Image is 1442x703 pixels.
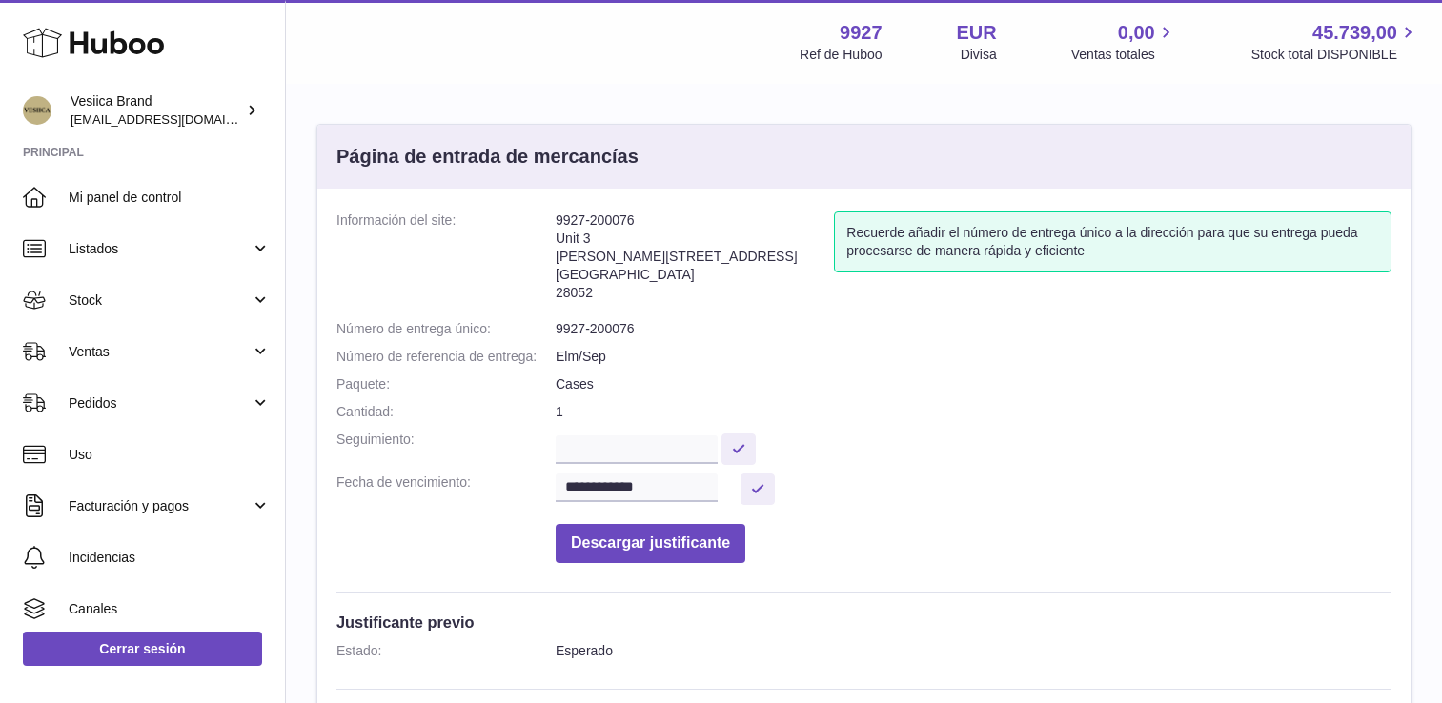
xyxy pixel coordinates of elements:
[556,642,1391,660] dd: Esperado
[961,46,997,64] div: Divisa
[336,431,556,464] dt: Seguimiento:
[556,524,745,563] button: Descargar justificante
[69,189,271,207] span: Mi panel de control
[1251,46,1419,64] span: Stock total DISPONIBLE
[23,96,51,125] img: logistic@vesiica.com
[556,403,1391,421] dd: 1
[336,403,556,421] dt: Cantidad:
[1071,20,1177,64] a: 0,00 Ventas totales
[69,497,251,515] span: Facturación y pagos
[336,375,556,393] dt: Paquete:
[71,92,242,129] div: Vesiica Brand
[69,549,271,567] span: Incidencias
[336,320,556,338] dt: Número de entrega único:
[69,446,271,464] span: Uso
[1312,20,1397,46] span: 45.739,00
[69,343,251,361] span: Ventas
[556,375,1391,393] dd: Cases
[556,320,1391,338] dd: 9927-200076
[834,211,1391,272] div: Recuerde añadir el número de entrega único a la dirección para que su entrega pueda procesarse de...
[336,144,639,170] h3: Página de entrada de mercancías
[71,111,280,127] span: [EMAIL_ADDRESS][DOMAIN_NAME]
[840,20,883,46] strong: 9927
[336,642,556,660] dt: Estado:
[336,612,1391,633] h3: Justificante previo
[800,46,882,64] div: Ref de Huboo
[23,632,262,666] a: Cerrar sesión
[1251,20,1419,64] a: 45.739,00 Stock total DISPONIBLE
[69,240,251,258] span: Listados
[556,211,834,311] address: 9927-200076 Unit 3 [PERSON_NAME][STREET_ADDRESS] [GEOGRAPHIC_DATA] 28052
[336,473,556,505] dt: Fecha de vencimiento:
[1071,46,1177,64] span: Ventas totales
[336,211,556,311] dt: Información del site:
[69,394,251,412] span: Pedidos
[1118,20,1155,46] span: 0,00
[69,291,251,310] span: Stock
[69,600,271,618] span: Canales
[336,348,556,366] dt: Número de referencia de entrega:
[957,20,997,46] strong: EUR
[556,348,1391,366] dd: Elm/Sep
